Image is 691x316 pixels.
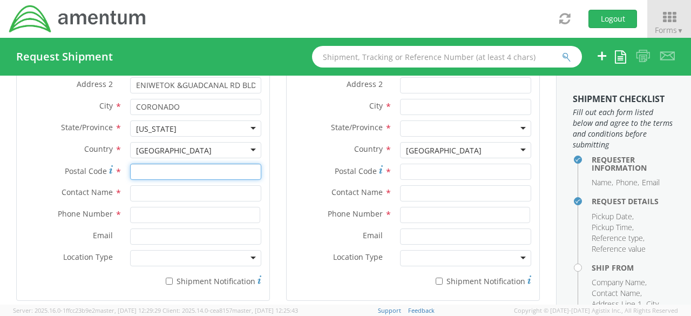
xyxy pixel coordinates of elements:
[677,26,683,35] span: ▼
[63,252,113,262] span: Location Type
[573,107,675,150] span: Fill out each form listed below and agree to the terms and conditions before submitting
[592,264,675,272] h4: Ship From
[331,122,383,132] span: State/Province
[162,306,298,314] span: Client: 2025.14.0-cea8157
[592,177,613,188] li: Name
[95,306,161,314] span: master, [DATE] 12:29:29
[130,274,261,287] label: Shipment Notification
[331,187,383,197] span: Contact Name
[84,144,113,154] span: Country
[16,51,113,63] h4: Request Shipment
[436,278,443,285] input: Shipment Notification
[655,25,683,35] span: Forms
[347,79,383,89] span: Address 2
[406,145,482,156] div: [GEOGRAPHIC_DATA]
[514,306,678,315] span: Copyright © [DATE]-[DATE] Agistix Inc., All Rights Reserved
[642,177,660,188] li: Email
[232,306,298,314] span: master, [DATE] 12:25:43
[328,209,383,219] span: Phone Number
[8,4,147,34] img: dyn-intl-logo-049831509241104b2a82.png
[378,306,401,314] a: Support
[592,197,675,205] h4: Request Details
[166,278,173,285] input: Shipment Notification
[592,156,675,172] h4: Requester Information
[77,79,113,89] span: Address 2
[592,288,642,299] li: Contact Name
[61,122,113,132] span: State/Province
[616,177,639,188] li: Phone
[312,46,582,68] input: Shipment, Tracking or Reference Number (at least 4 chars)
[588,10,637,28] button: Logout
[592,244,646,254] li: Reference value
[335,166,377,176] span: Postal Code
[93,230,113,240] span: Email
[136,145,212,156] div: [GEOGRAPHIC_DATA]
[408,306,435,314] a: Feedback
[573,95,675,104] h3: Shipment Checklist
[592,299,643,310] li: Address Line 1
[363,230,383,240] span: Email
[592,233,645,244] li: Reference type
[592,222,634,233] li: Pickup Time
[369,100,383,111] span: City
[592,211,634,222] li: Pickup Date
[646,299,660,310] li: City
[65,166,107,176] span: Postal Code
[62,187,113,197] span: Contact Name
[58,209,113,219] span: Phone Number
[333,252,383,262] span: Location Type
[354,144,383,154] span: Country
[592,277,647,288] li: Company Name
[136,124,177,135] div: [US_STATE]
[400,274,531,287] label: Shipment Notification
[13,306,161,314] span: Server: 2025.16.0-1ffcc23b9e2
[99,100,113,111] span: City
